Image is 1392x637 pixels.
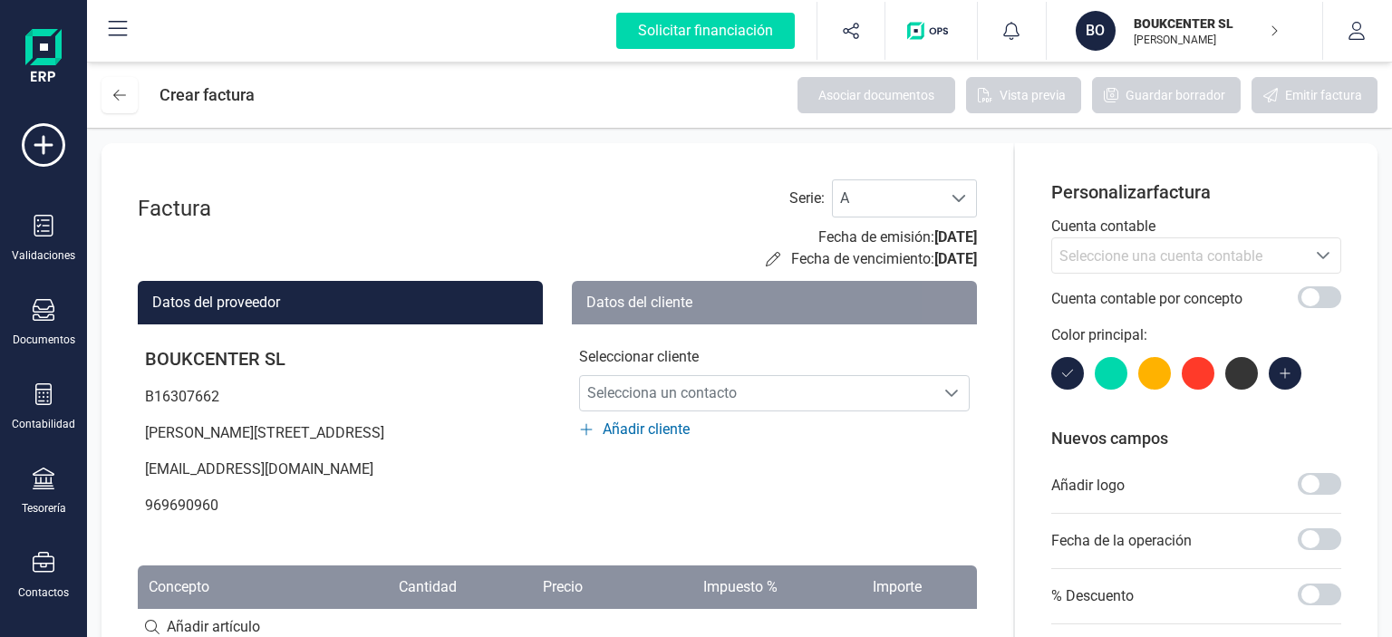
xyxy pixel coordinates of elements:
p: % Descuento [1051,585,1134,607]
span: [DATE] [934,250,977,267]
button: Solicitar financiación [594,2,817,60]
p: 969690960 [138,487,543,524]
button: Asociar documentos [797,77,955,113]
span: A [833,180,942,217]
p: Seleccionar cliente [579,346,970,368]
p: [PERSON_NAME][STREET_ADDRESS] [138,415,543,451]
img: Logo Finanedi [25,29,62,87]
p: [PERSON_NAME] [1134,33,1279,47]
div: BO [1076,11,1116,51]
p: Fecha de la operación [1051,530,1192,552]
th: Cantidad [305,565,468,609]
div: Documentos [13,333,75,347]
div: Validaciones [12,248,75,263]
p: BOUKCENTER SL [1134,14,1279,33]
span: Selecciona un contacto [580,375,934,411]
p: Color principal: [1051,324,1341,346]
p: Personalizar factura [1051,179,1341,205]
th: Concepto [138,565,305,609]
div: Contactos [18,585,69,600]
p: B16307662 [138,379,543,415]
span: Seleccione una cuenta contable [1059,247,1262,265]
img: Logo de OPS [907,22,955,40]
div: Datos del cliente [572,281,977,324]
div: Factura [138,194,283,223]
th: Importe [788,565,933,609]
span: [DATE] [934,228,977,246]
div: Solicitar financiación [616,13,795,49]
button: BOBOUKCENTER SL[PERSON_NAME] [1068,2,1300,60]
p: Nuevos campos [1051,426,1341,451]
p: [EMAIL_ADDRESS][DOMAIN_NAME] [138,451,543,487]
button: Guardar borrador [1092,77,1241,113]
div: Datos del proveedor [138,281,543,324]
p: Fecha de vencimiento: [791,248,977,270]
button: Logo de OPS [896,2,966,60]
p: Añadir logo [1051,475,1125,497]
button: Vista previa [966,77,1081,113]
p: BOUKCENTER SL [138,339,543,379]
label: Serie : [789,188,825,209]
button: Emitir factura [1252,77,1377,113]
th: Precio [468,565,593,609]
div: Contabilidad [12,417,75,431]
span: Añadir cliente [603,419,690,440]
div: Seleccione una cuenta [1306,238,1340,273]
p: Cuenta contable [1051,216,1341,237]
div: Tesorería [22,501,66,516]
th: Impuesto % [594,565,789,609]
p: Fecha de emisión: [818,227,977,248]
div: Selecciona un contacto [934,386,969,401]
div: Crear factura [159,77,255,113]
p: Cuenta contable por concepto [1051,288,1242,310]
